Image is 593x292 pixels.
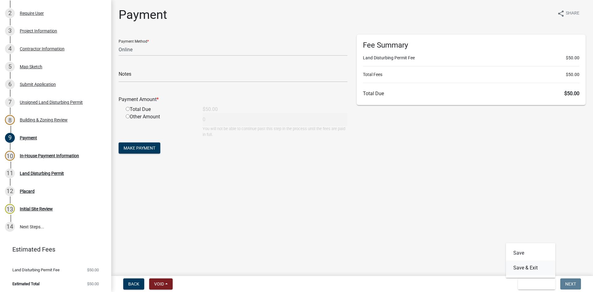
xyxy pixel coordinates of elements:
span: $50.00 [87,268,99,272]
div: 6 [5,79,15,89]
i: share [557,10,565,17]
button: Save & Exit [518,278,555,290]
div: Project Information [20,29,57,33]
button: Save & Exit [506,260,555,275]
div: 10 [5,151,15,161]
span: $50.00 [566,71,579,78]
div: 12 [5,186,15,196]
div: 2 [5,8,15,18]
div: 4 [5,44,15,54]
div: Submit Application [20,82,56,87]
div: Payment [20,136,37,140]
div: Land Disturbing Permit [20,171,64,176]
li: Total Fees [363,71,579,78]
span: Share [566,10,579,17]
div: 9 [5,133,15,143]
div: Map Sketch [20,65,42,69]
h6: Fee Summary [363,41,579,50]
div: Unsigned Land Disturbing Permit [20,100,83,104]
div: Other Amount [121,113,198,138]
span: $50.00 [564,91,579,96]
h6: Total Due [363,91,579,96]
button: shareShare [552,7,584,19]
div: In-House Payment Information [20,154,79,158]
button: Save [506,246,555,260]
button: Make Payment [119,142,160,154]
div: Placard [20,189,35,193]
span: Land Disturbing Permit Fee [12,268,60,272]
div: Require User [20,11,44,15]
div: Contractor Information [20,47,65,51]
span: $50.00 [87,282,99,286]
div: Building & Zoning Review [20,118,68,122]
a: Estimated Fees [5,243,101,256]
button: Back [123,278,144,290]
div: Initial Site Review [20,207,53,211]
span: Next [565,281,576,286]
div: 5 [5,62,15,72]
span: Estimated Total [12,282,40,286]
button: Void [149,278,173,290]
div: 3 [5,26,15,36]
div: 11 [5,168,15,178]
span: Save & Exit [523,281,547,286]
div: Total Due [121,106,198,113]
div: Payment Amount [114,96,352,103]
div: 7 [5,97,15,107]
span: Void [154,281,164,286]
div: 14 [5,222,15,232]
div: Save & Exit [506,243,555,278]
li: Land Disturbing Permit Fee [363,55,579,61]
h1: Payment [119,7,167,22]
span: Back [128,281,139,286]
span: Make Payment [124,146,155,150]
div: 8 [5,115,15,125]
button: Next [560,278,581,290]
div: 13 [5,204,15,214]
span: $50.00 [566,55,579,61]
